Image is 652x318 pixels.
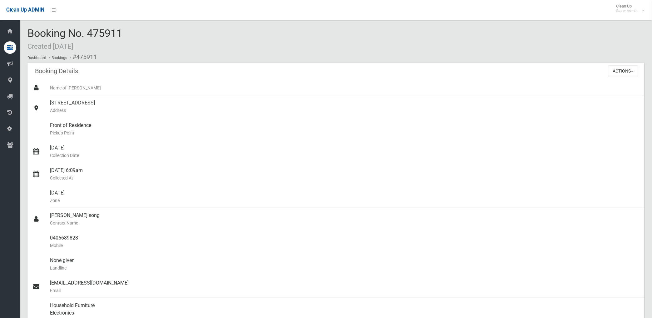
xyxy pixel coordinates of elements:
small: Name of [PERSON_NAME] [50,84,640,92]
div: Front of Residence [50,118,640,140]
div: 0406689828 [50,230,640,253]
span: Clean Up [613,4,644,13]
small: Pickup Point [50,129,640,137]
button: Actions [608,65,638,77]
div: [DATE] [50,140,640,163]
header: Booking Details [27,65,86,77]
div: [DATE] 6:09am [50,163,640,185]
small: Contact Name [50,219,640,227]
div: [PERSON_NAME] song [50,208,640,230]
span: Booking No. 475911 [27,27,122,51]
a: [EMAIL_ADDRESS][DOMAIN_NAME]Email [27,275,645,298]
small: Collected At [50,174,640,182]
small: Zone [50,197,640,204]
small: Collection Date [50,152,640,159]
small: Mobile [50,242,640,249]
small: Address [50,107,640,114]
a: Bookings [52,56,67,60]
div: [DATE] [50,185,640,208]
small: Email [50,287,640,294]
div: [STREET_ADDRESS] [50,95,640,118]
span: Clean Up ADMIN [6,7,44,13]
div: None given [50,253,640,275]
div: [EMAIL_ADDRESS][DOMAIN_NAME] [50,275,640,298]
small: Landline [50,264,640,272]
small: Created [DATE] [27,42,73,50]
li: #475911 [68,51,97,63]
small: Super Admin [616,8,638,13]
a: Dashboard [27,56,46,60]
